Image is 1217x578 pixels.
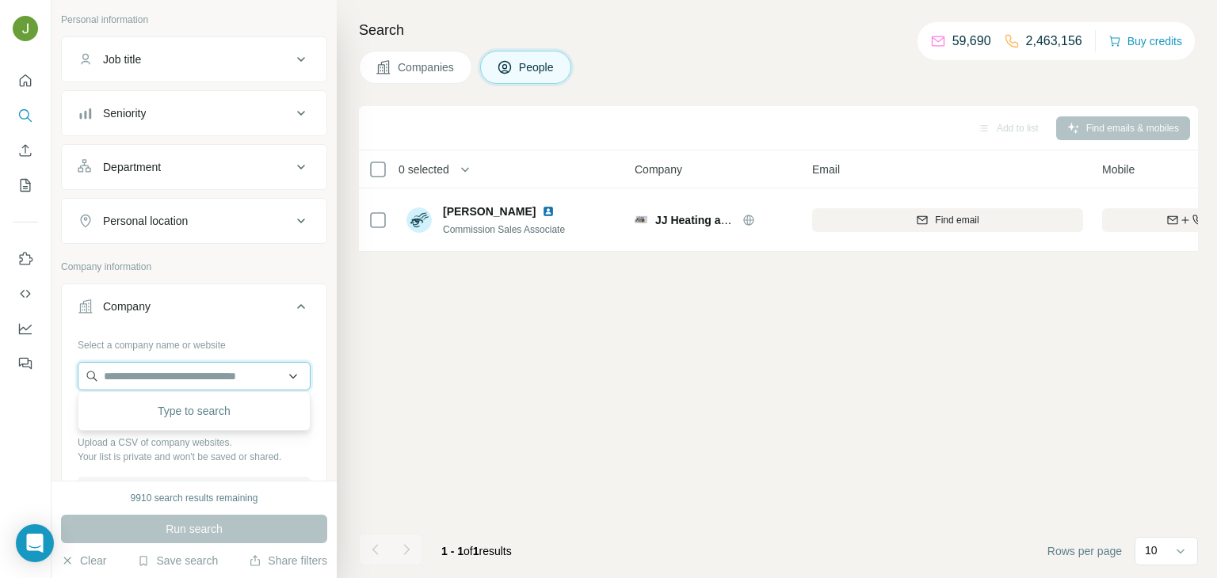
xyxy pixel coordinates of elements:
button: Company [62,287,326,332]
button: Buy credits [1108,30,1182,52]
div: Open Intercom Messenger [16,524,54,562]
span: People [519,59,555,75]
span: results [441,545,512,557]
span: Company [635,162,682,177]
img: Logo of JJ Heating and Air Conditioning [635,215,647,224]
button: Find email [812,208,1083,232]
p: Company information [61,260,327,274]
span: 1 [473,545,479,557]
button: Dashboard [13,314,38,343]
button: Upload a list of companies [78,477,311,505]
button: Search [13,101,38,130]
button: Use Surfe API [13,279,38,308]
div: Personal location [103,213,188,229]
button: Feedback [13,349,38,378]
div: 9910 search results remaining [131,491,258,505]
button: Enrich CSV [13,136,38,165]
button: My lists [13,171,38,200]
button: Seniority [62,94,326,132]
span: 1 - 1 [441,545,464,557]
p: 10 [1145,542,1158,558]
span: of [464,545,473,557]
button: Personal location [62,202,326,240]
button: Quick start [13,67,38,95]
button: Clear [61,553,106,568]
span: Companies [398,59,456,75]
div: Seniority [103,105,146,121]
div: Select a company name or website [78,332,311,352]
div: Type to search [82,395,307,427]
h4: Search [359,19,1198,41]
button: Save search [137,553,218,568]
span: JJ Heating and Air Conditioning [655,214,824,226]
p: 59,690 [952,32,991,51]
span: Rows per page [1047,543,1122,559]
span: Mobile [1102,162,1135,177]
img: LinkedIn logo [542,205,555,218]
span: Find email [935,213,979,227]
span: Email [812,162,840,177]
img: Avatar [406,207,432,233]
div: Job title [103,51,141,67]
button: Use Surfe on LinkedIn [13,245,38,273]
span: Commission Sales Associate [443,224,565,235]
p: Personal information [61,13,327,27]
span: 0 selected [399,162,449,177]
div: Department [103,159,161,175]
span: [PERSON_NAME] [443,203,536,219]
img: Avatar [13,16,38,41]
div: Company [103,299,151,314]
button: Department [62,148,326,186]
button: Share filters [249,553,327,568]
button: Job title [62,40,326,78]
p: Your list is private and won't be saved or shared. [78,450,311,464]
p: 2,463,156 [1026,32,1082,51]
p: Upload a CSV of company websites. [78,435,311,450]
